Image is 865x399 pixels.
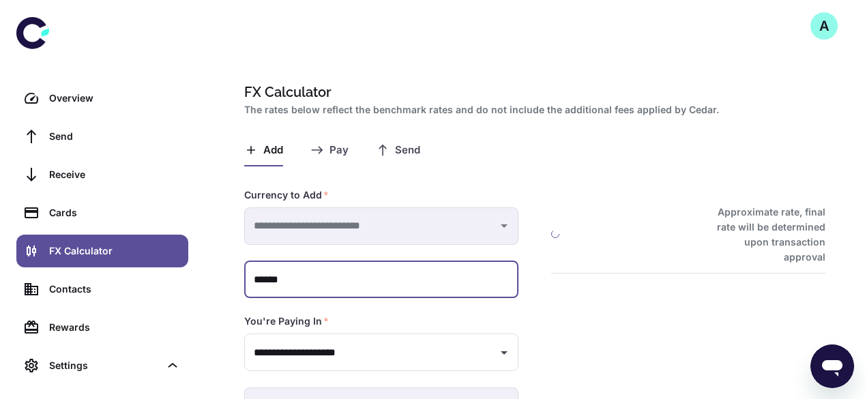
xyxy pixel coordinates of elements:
[16,196,188,229] a: Cards
[395,144,420,157] span: Send
[16,349,188,382] div: Settings
[49,243,180,258] div: FX Calculator
[49,91,180,106] div: Overview
[702,205,825,265] h6: Approximate rate, final rate will be determined upon transaction approval
[49,205,180,220] div: Cards
[244,102,820,117] h2: The rates below reflect the benchmark rates and do not include the additional fees applied by Cedar.
[49,320,180,335] div: Rewards
[244,82,820,102] h1: FX Calculator
[49,129,180,144] div: Send
[16,235,188,267] a: FX Calculator
[263,144,283,157] span: Add
[49,358,160,373] div: Settings
[49,282,180,297] div: Contacts
[244,314,329,328] label: You're Paying In
[16,311,188,344] a: Rewards
[329,144,349,157] span: Pay
[16,158,188,191] a: Receive
[16,273,188,306] a: Contacts
[16,82,188,115] a: Overview
[49,167,180,182] div: Receive
[810,12,838,40] button: A
[16,120,188,153] a: Send
[495,343,514,362] button: Open
[810,344,854,388] iframe: Button to launch messaging window
[244,188,329,202] label: Currency to Add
